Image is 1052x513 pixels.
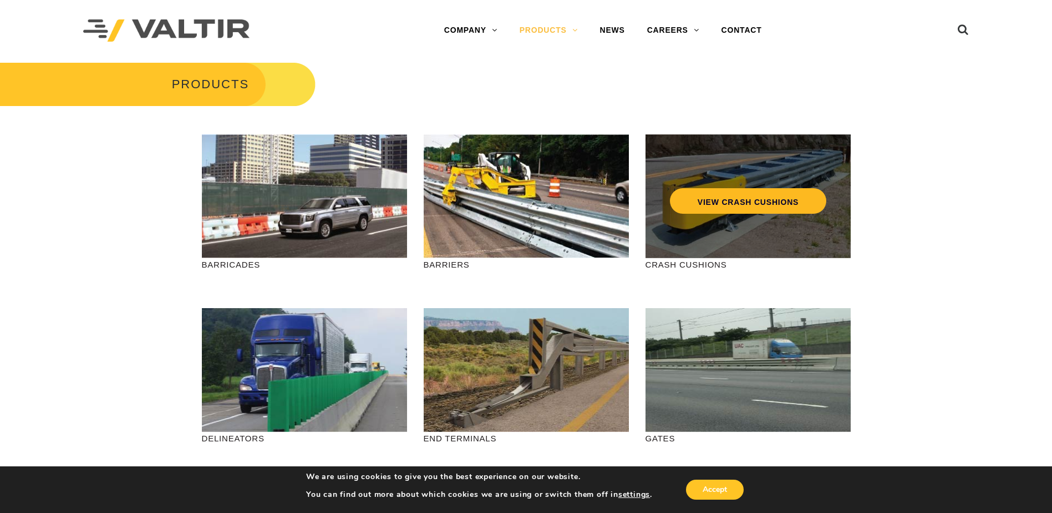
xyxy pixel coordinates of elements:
a: NEWS [589,19,636,42]
img: Valtir [83,19,250,42]
a: COMPANY [433,19,509,42]
button: Accept [686,480,744,500]
p: BARRICADES [202,258,407,271]
p: GATES [646,432,851,445]
a: CAREERS [636,19,710,42]
button: settings [618,490,650,500]
p: DELINEATORS [202,432,407,445]
p: You can find out more about which cookies we are using or switch them off in . [306,490,652,500]
a: CONTACT [710,19,773,42]
a: VIEW CRASH CUSHIONS [669,188,826,214]
p: BARRIERS [424,258,629,271]
p: We are using cookies to give you the best experience on our website. [306,472,652,482]
p: END TERMINALS [424,432,629,445]
a: PRODUCTS [509,19,589,42]
p: CRASH CUSHIONS [646,258,851,271]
